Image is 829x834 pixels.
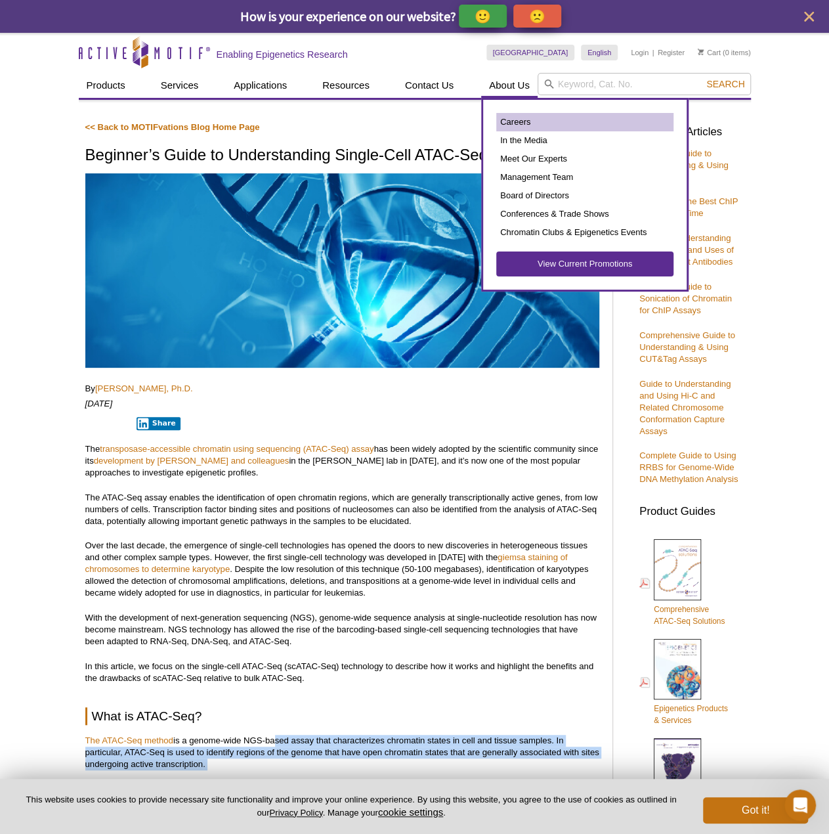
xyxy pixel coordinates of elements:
img: Comprehensive ATAC-Seq Solutions [654,539,701,600]
p: In this article, we focus on the single-cell ATAC-Seq (scATAC-Seq) technology to describe how it ... [85,661,599,684]
a: Register [658,48,685,57]
iframe: Intercom live chat [784,789,816,821]
p: 🙁 [529,8,545,24]
button: Got it! [703,797,808,823]
iframe: X Post Button [85,416,128,429]
a: Products [79,73,133,98]
li: | [652,45,654,60]
p: Over the last decade, the emergence of single-cell technologies has opened the doors to new disco... [85,540,599,599]
a: The ATAC-Seq method [85,735,173,745]
img: scATAC-Seq [85,173,599,368]
a: Board of Directors [496,187,673,205]
p: The has been widely adopted by the scientific community since its in the [PERSON_NAME] lab in [DA... [85,443,599,479]
p: With the development of next-generation sequencing (NGS), genome-wide sequence analysis at single... [85,612,599,647]
h2: Enabling Epigenetics Research [217,49,348,60]
a: << Back to MOTIFvations Blog Home Page [85,122,260,132]
input: Keyword, Cat. No. [538,73,751,95]
p: By [85,383,599,395]
a: Careers [496,113,673,131]
a: Management Team [496,168,673,187]
a: English [581,45,618,60]
li: (0 items) [698,45,751,60]
img: Epi_brochure_140604_cover_web_70x200 [654,639,701,699]
button: close [801,9,817,25]
a: About Us [481,73,538,98]
img: Your Cart [698,49,704,55]
h1: Beginner’s Guide to Understanding Single-Cell ATAC-Seq [85,146,599,165]
h3: Featured Articles [639,127,744,138]
a: Conferences & Trade Shows [496,205,673,223]
a: Privacy Policy [269,808,322,818]
a: Resources [314,73,377,98]
a: View Current Promotions [496,252,673,276]
button: Search [702,78,748,90]
span: Comprehensive ATAC-Seq Solutions [654,605,725,626]
p: This website uses cookies to provide necessary site functionality and improve your online experie... [21,794,681,819]
a: Contact Us [397,73,461,98]
a: In the Media [496,131,673,150]
a: Login [631,48,648,57]
h3: Product Guides [639,498,744,517]
span: How is your experience on our website? [240,8,456,24]
a: Epigenetics Products& Services [639,638,728,728]
p: is a genome-wide NGS-based assay that characterizes chromatin states in cell and tissue samples. ... [85,735,599,770]
a: Cart [698,48,721,57]
a: Guide to Understanding and Using Hi-C and Related Chromosome Conformation Capture Assays [639,379,731,436]
a: Comprehensive Guide to Understanding & Using CUT&Tag Assays [639,330,735,364]
a: Applications [226,73,295,98]
em: [DATE] [85,399,113,408]
span: Search [706,79,744,89]
a: transposase-accessible chromatin using sequencing (ATAC-Seq) assay [100,444,373,454]
a: Meet Our Experts [496,150,673,168]
p: 🙂 [475,8,491,24]
a: Guide to Understanding the Benefits and Uses of Recombinant Antibodies [639,233,734,267]
a: Services [153,73,207,98]
span: Epigenetics Products & Services [654,704,728,725]
button: cookie settings [378,806,443,818]
a: ComprehensiveATAC-Seq Solutions [639,538,725,628]
p: The ATAC-Seq assay enables the identification of open chromatin regions, which are generally tran... [85,492,599,527]
a: Chromatin Clubs & Epigenetics Events [496,223,673,242]
a: [PERSON_NAME], Ph.D. [95,384,193,393]
img: Abs_epi_2015_cover_web_70x200 [654,738,701,799]
a: development by [PERSON_NAME] and colleagues [94,456,289,466]
a: Complete Guide to Sonication of Chromatin for ChIP Assays [639,282,732,315]
button: Share [137,417,181,430]
a: Complete Guide to Using RRBS for Genome-Wide DNA Methylation Analysis [639,450,738,484]
a: [GEOGRAPHIC_DATA] [486,45,575,60]
h2: What is ATAC-Seq? [85,707,599,725]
